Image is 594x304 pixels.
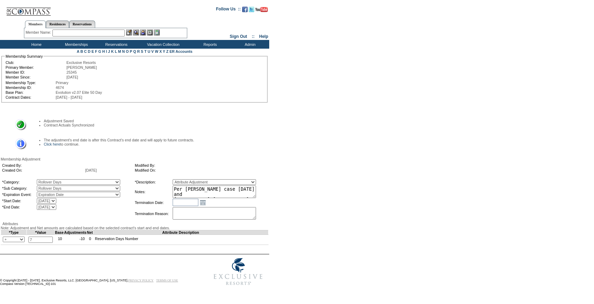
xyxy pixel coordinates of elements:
span: [PERSON_NAME] [66,65,97,69]
td: Net [87,230,93,235]
td: Termination Reason: [135,207,172,220]
td: *Description: [135,179,172,185]
a: U [148,49,150,54]
span: 4674 [56,85,64,90]
a: Open the calendar popup. [199,199,207,206]
td: *Value [27,230,55,235]
td: Modified On: [135,168,265,172]
span: 25345 [66,70,77,74]
td: Member Since: [6,75,66,79]
td: Base Plan: [6,90,55,95]
a: Z [166,49,168,54]
div: Membership Adjustment [1,157,269,161]
a: Reservations [69,20,95,28]
td: Base [55,230,64,235]
a: C [84,49,87,54]
li: Contract Actuals Synchronized [44,123,257,127]
td: Vacation Collection [135,40,189,49]
img: Subscribe to our YouTube Channel [255,7,268,12]
a: Click here [44,142,60,146]
td: Termination Date: [135,199,172,206]
td: Notes: [135,186,172,198]
img: Follow us on Twitter [249,7,254,12]
span: [DATE] - [DATE] [56,95,82,99]
td: Primary Member: [6,65,66,69]
span: :: [252,34,255,39]
td: Reservations [96,40,135,49]
td: *Expiration Event: [2,192,36,197]
td: 0 [87,235,93,245]
li: The adjustment's end date is after this Contract's end date and will apply to future contracts. [44,138,257,142]
li: Adjustment Saved [44,119,257,123]
a: P [130,49,132,54]
a: Subscribe to our YouTube Channel [255,9,268,13]
a: K [111,49,114,54]
a: Become our fan on Facebook [242,9,248,13]
div: Member Name: [26,30,52,35]
td: Follow Us :: [216,6,241,14]
span: Primary [56,81,68,85]
img: Impersonate [140,30,146,35]
img: b_edit.gif [126,30,132,35]
a: A [77,49,79,54]
div: Note: Adjustment and Net amounts are calculated based on the selected contract's start and end da... [1,226,269,230]
span: [DATE] [85,168,97,172]
a: W [155,49,158,54]
td: Modified By: [135,163,265,167]
td: *Sub Category: [2,186,36,191]
a: M [118,49,121,54]
span: [DATE] [66,75,78,79]
td: Adjustments [64,230,87,235]
td: 10 [55,235,64,245]
img: Information Message [11,138,26,150]
td: *Type [1,230,27,235]
td: *End Date: [2,204,36,210]
td: Created By: [2,163,84,167]
td: Attribute Description [93,230,269,235]
img: Exclusive Resorts [207,254,269,289]
a: T [144,49,147,54]
a: I [106,49,107,54]
a: N [122,49,125,54]
td: Club: [6,60,66,65]
td: Membership Type: [6,81,55,85]
a: D [88,49,91,54]
a: O [126,49,129,54]
a: G [98,49,101,54]
td: Reservation Days Number [93,235,269,245]
td: *Start Date: [2,198,36,204]
td: Contract Dates: [6,95,55,99]
a: J [108,49,110,54]
img: Success Message [11,119,26,131]
a: H [102,49,105,54]
a: S [141,49,143,54]
a: Follow us on Twitter [249,9,254,13]
td: *Category: [2,179,36,185]
td: -10 [64,235,87,245]
span: Exclusive Resorts [66,60,96,65]
a: Q [133,49,136,54]
a: Sign Out [230,34,247,39]
a: TERMS OF USE [156,279,178,282]
img: Reservations [147,30,153,35]
td: Home [16,40,56,49]
span: Evolution v2.07 Elite 50 Day [56,90,102,95]
img: Become our fan on Facebook [242,7,248,12]
td: Memberships [56,40,96,49]
a: X [159,49,162,54]
td: Created On: [2,168,84,172]
a: Residences [46,20,69,28]
a: F [95,49,97,54]
a: V [151,49,154,54]
a: ER Accounts [170,49,192,54]
a: L [115,49,117,54]
td: Reports [189,40,229,49]
a: B [80,49,83,54]
img: b_calculator.gif [154,30,160,35]
td: Member ID: [6,70,66,74]
a: Members [25,20,46,28]
a: Y [163,49,165,54]
legend: Membership Summary [5,54,43,58]
a: E [91,49,94,54]
a: R [137,49,140,54]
